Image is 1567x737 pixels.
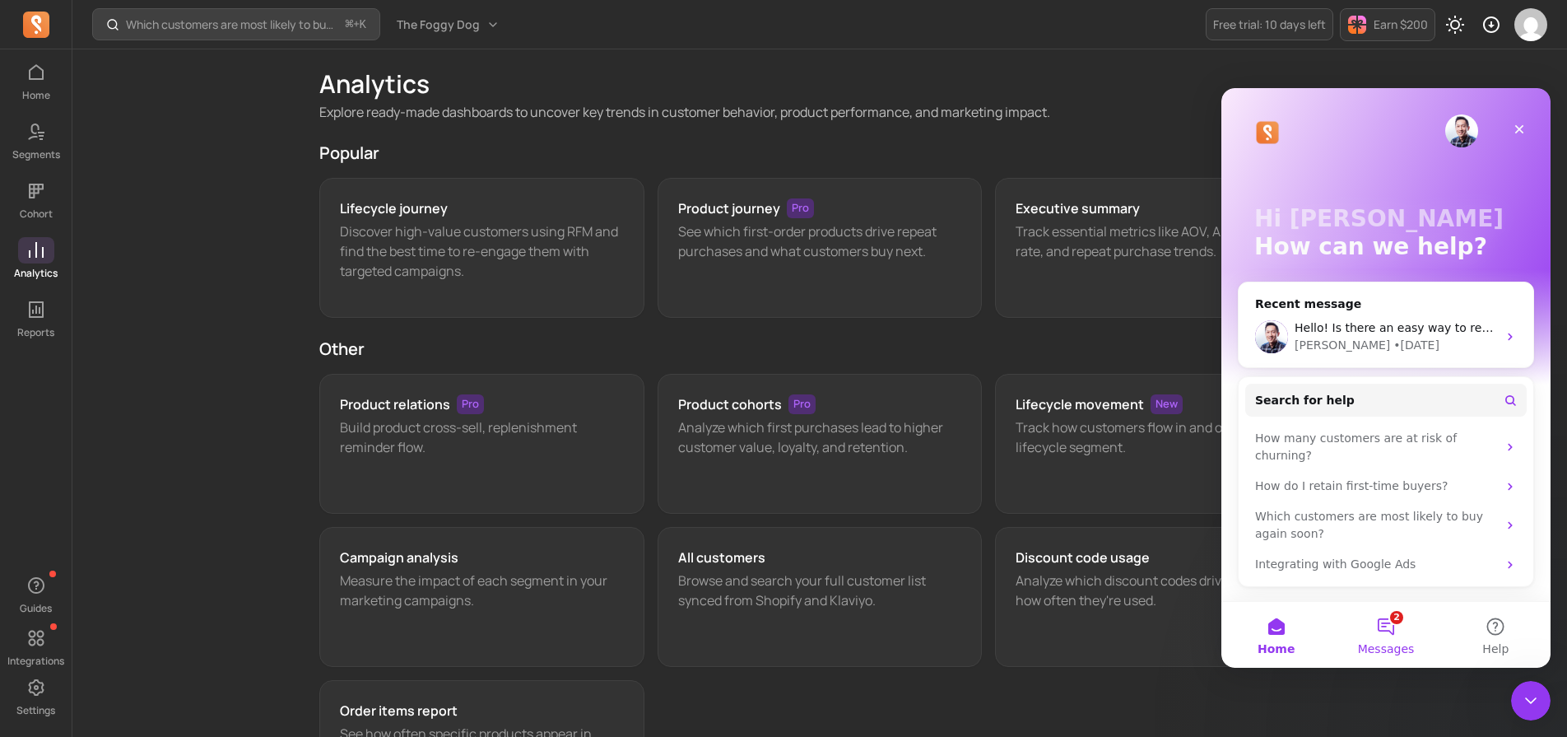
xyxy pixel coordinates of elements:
[36,555,73,567] span: Home
[1374,16,1428,33] p: Earn $200
[319,142,1320,165] h2: Popular
[319,102,1320,122] p: Explore ready-made dashboards to uncover key trends in customer behavior, product performance, an...
[1439,8,1472,41] button: Toggle dark mode
[16,704,55,717] p: Settings
[995,374,1320,514] a: Lifecycle movementNewTrack how customers flow in and out of each lifecycle segment.
[397,16,480,33] span: The Foggy Dog
[22,89,50,102] p: Home
[73,249,169,266] div: [PERSON_NAME]
[1340,8,1435,41] button: Earn $200
[340,198,448,218] h3: Lifecycle journey
[137,555,193,567] span: Messages
[678,198,780,218] h3: Product journey
[340,417,624,457] p: Build product cross-sell, replenishment reminder flow.
[1016,198,1140,218] h3: Executive summary
[457,394,484,414] span: Pro
[678,571,962,610] p: Browse and search your full customer list synced from Shopify and Klaviyo.
[14,267,58,280] p: Analytics
[20,602,52,615] p: Guides
[340,701,458,721] h3: Order items report
[12,148,60,161] p: Segments
[172,249,218,266] div: • [DATE]
[995,178,1320,318] a: Executive summaryTrack essential metrics like AOV, ARPU, churn rate, and repeat purchase trends.
[18,569,54,618] button: Guides
[283,26,313,56] div: Close
[34,304,133,321] span: Search for help
[319,69,1320,99] h1: Analytics
[678,222,962,261] p: See which first-order products drive repeat purchases and what customers buy next.
[34,468,276,485] div: Integrating with Google Ads
[24,296,305,329] button: Search for help
[1213,16,1326,33] p: Free trial: 10 days left
[658,527,983,667] a: All customersBrowse and search your full customer list synced from Shopify and Klaviyo.
[319,178,644,318] a: Lifecycle journeyDiscover high-value customers using RFM and find the best time to re-engage them...
[340,394,450,414] h3: Product relations
[109,514,219,580] button: Messages
[24,335,305,383] div: How many customers are at risk of churning?
[678,548,765,567] h3: All customers
[1016,222,1300,261] p: Track essential metrics like AOV, ARPU, churn rate, and repeat purchase trends.
[1016,548,1150,567] h3: Discount code usage
[220,514,329,580] button: Help
[7,655,64,668] p: Integrations
[1016,417,1300,457] p: Track how customers flow in and out of each lifecycle segment.
[1514,8,1547,41] img: avatar
[319,527,644,667] a: Campaign analysisMeasure the impact of each segment in your marketing campaigns.
[1151,394,1183,414] span: New
[24,461,305,492] div: Integrating with Google Ads
[360,18,366,31] kbd: K
[1016,571,1300,610] p: Analyze which discount codes drive sales and how often they're used.
[788,394,816,414] span: Pro
[346,16,366,33] span: +
[1221,88,1551,668] iframe: To enrich screen reader interactions, please activate Accessibility in Grammarly extension settings
[24,383,305,413] div: How do I retain first-time buyers?
[34,420,276,455] div: Which customers are most likely to buy again soon?
[1511,681,1551,721] iframe: To enrich screen reader interactions, please activate Accessibility in Grammarly extension settings
[345,15,354,35] kbd: ⌘
[678,394,782,414] h3: Product cohorts
[658,374,983,514] a: Product cohortsProAnalyze which first purchases lead to higher customer value, loyalty, and reten...
[20,208,53,221] p: Cohort
[34,342,276,376] div: How many customers are at risk of churning?
[261,555,287,567] span: Help
[24,413,305,461] div: Which customers are most likely to buy again soon?
[319,338,1320,361] h2: Other
[126,16,339,33] p: Which customers are most likely to buy again soon?
[387,10,509,40] button: The Foggy Dog
[17,326,54,339] p: Reports
[995,527,1320,667] a: Discount code usageAnalyze which discount codes drive sales and how often they're used.
[1016,394,1144,414] h3: Lifecycle movement
[340,571,624,610] p: Measure the impact of each segment in your marketing campaigns.
[73,233,1474,246] span: Hello! Is there an easy way to remove the FREE GIFT with Purchase from our products FREE Gift wit...
[340,222,624,281] p: Discover high-value customers using RFM and find the best time to re-engage them with targeted ca...
[1206,8,1333,40] a: Free trial: 10 days left
[678,417,962,457] p: Analyze which first purchases lead to higher customer value, loyalty, and retention.
[340,548,458,567] h3: Campaign analysis
[34,389,276,407] div: How do I retain first-time buyers?
[319,374,644,514] a: Product relationsProBuild product cross-sell, replenishment reminder flow.
[658,178,983,318] a: Product journeyProSee which first-order products drive repeat purchases and what customers buy next.
[92,8,380,40] button: Which customers are most likely to buy again soon?⌘+K
[787,198,814,218] span: Pro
